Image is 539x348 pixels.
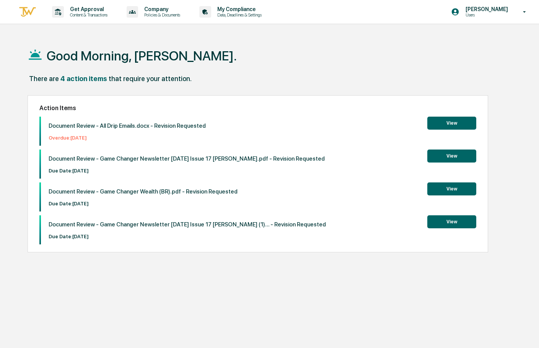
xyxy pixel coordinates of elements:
h2: Action Items [39,104,476,112]
p: Document Review - Game Changer Newsletter [DATE] Issue 17 [PERSON_NAME].pdf - Revision Requested [49,155,325,162]
img: logo [18,6,37,18]
p: My Compliance [211,6,265,12]
p: Document Review - Game Changer Newsletter [DATE] Issue 17 [PERSON_NAME] (1)... - Revision Requested [49,221,326,228]
a: View [427,119,476,126]
h1: Good Morning, [PERSON_NAME]. [47,48,237,63]
p: Due Date: [DATE] [49,234,326,239]
p: Due Date: [DATE] [49,201,238,207]
a: View [427,218,476,225]
p: Policies & Documents [138,12,184,18]
div: 4 action items [60,75,107,83]
p: Company [138,6,184,12]
p: Due Date: [DATE] [49,168,325,174]
div: There are [29,75,59,83]
a: View [427,185,476,192]
p: Document Review - Game Changer Wealth (BR).pdf - Revision Requested [49,188,238,195]
p: Document Review - All Drip Emails.docx - Revision Requested [49,122,206,129]
button: View [427,215,476,228]
button: View [427,182,476,195]
p: [PERSON_NAME] [459,6,512,12]
button: View [427,150,476,163]
a: View [427,152,476,159]
p: Content & Transactions [64,12,111,18]
p: Users [459,12,512,18]
p: Get Approval [64,6,111,12]
div: that require your attention. [109,75,192,83]
p: Overdue: [DATE] [49,135,206,141]
button: View [427,117,476,130]
p: Data, Deadlines & Settings [211,12,265,18]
